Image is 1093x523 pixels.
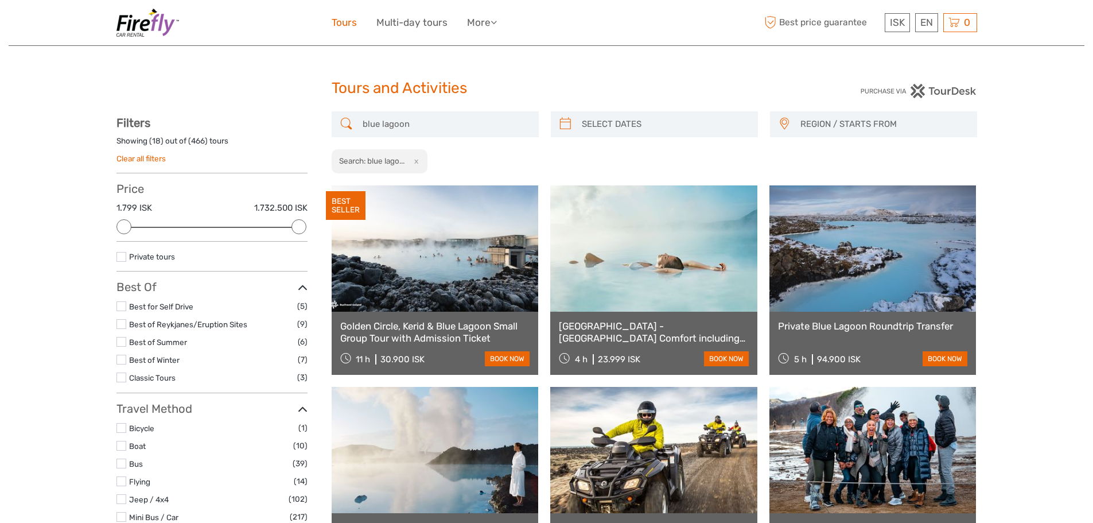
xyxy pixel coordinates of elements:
span: 4 h [575,354,588,365]
img: PurchaseViaTourDesk.png [860,84,977,98]
div: Showing ( ) out of ( ) tours [116,135,308,153]
h3: Best Of [116,280,308,294]
span: (14) [294,475,308,488]
a: Tours [332,14,357,31]
span: (7) [298,353,308,366]
span: 5 h [794,354,807,365]
a: Golden Circle, Kerid & Blue Lagoon Small Group Tour with Admission Ticket [340,320,530,344]
label: 18 [152,135,161,146]
label: 1.732.500 ISK [254,202,308,214]
a: Bicycle [129,424,154,433]
a: book now [704,351,749,366]
span: 11 h [356,354,370,365]
a: Best of Winter [129,355,180,365]
input: SEARCH [358,114,533,134]
span: (9) [297,317,308,331]
a: More [467,14,497,31]
span: (10) [293,439,308,452]
a: Boat [129,441,146,451]
span: (39) [293,457,308,470]
div: 94.900 ISK [817,354,861,365]
button: REGION / STARTS FROM [795,115,971,134]
label: 466 [191,135,205,146]
span: 0 [962,17,972,28]
span: (1) [298,421,308,435]
button: x [406,155,422,167]
div: 30.900 ISK [380,354,425,365]
a: Jeep / 4x4 [129,495,169,504]
a: Clear all filters [116,154,166,163]
input: SELECT DATES [577,114,752,134]
a: book now [923,351,967,366]
a: Private tours [129,252,175,261]
a: Flying [129,477,150,486]
a: book now [485,351,530,366]
a: Mini Bus / Car [129,513,178,522]
label: 1.799 ISK [116,202,152,214]
span: (3) [297,371,308,384]
span: (102) [289,493,308,506]
a: Best for Self Drive [129,302,193,311]
strong: Filters [116,116,150,130]
span: ISK [890,17,905,28]
h3: Price [116,182,308,196]
h2: Search: blue lago... [339,156,404,165]
span: (5) [297,300,308,313]
div: BEST SELLER [326,191,365,220]
h1: Tours and Activities [332,79,762,98]
div: EN [915,13,938,32]
h3: Travel Method [116,402,308,416]
a: Classic Tours [129,373,176,382]
span: (6) [298,335,308,348]
a: Best of Reykjanes/Eruption Sites [129,320,247,329]
span: Best price guarantee [762,13,882,32]
a: Bus [129,459,143,468]
div: 23.999 ISK [598,354,640,365]
a: Best of Summer [129,338,187,347]
a: Multi-day tours [376,14,448,31]
a: [GEOGRAPHIC_DATA] - [GEOGRAPHIC_DATA] Comfort including admission [559,320,749,344]
img: 580-4e89a88a-dbc7-480f-900f-5976b4cad473_logo_small.jpg [116,9,179,37]
a: Private Blue Lagoon Roundtrip Transfer [778,320,968,332]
